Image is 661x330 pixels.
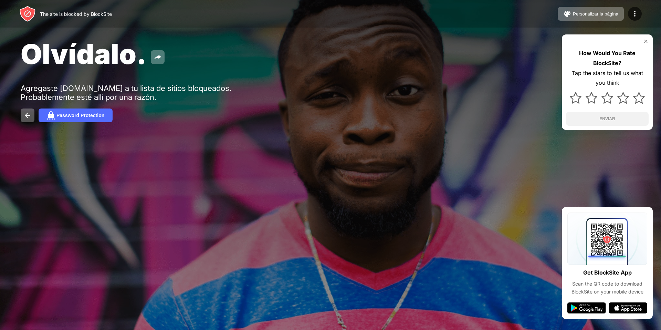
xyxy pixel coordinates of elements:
[583,268,632,278] div: Get BlockSite App
[631,10,639,18] img: menu-icon.svg
[570,92,581,104] img: star.svg
[566,68,649,88] div: Tap the stars to tell us what you think
[609,302,647,313] img: app-store.svg
[617,92,629,104] img: star.svg
[601,92,613,104] img: star.svg
[47,111,55,120] img: password.svg
[56,113,104,118] div: Password Protection
[566,48,649,68] div: How Would You Rate BlockSite?
[21,84,233,102] div: Agregaste [DOMAIN_NAME] a tu lista de sitios bloqueados. Probablemente esté allí por una razón.
[633,92,645,104] img: star.svg
[40,11,112,17] div: The site is blocked by BlockSite
[19,6,36,22] img: header-logo.svg
[21,37,147,71] span: Olvídalo.
[567,213,647,265] img: qrcode.svg
[23,111,32,120] img: back.svg
[563,10,571,18] img: pallet.svg
[154,53,162,61] img: share.svg
[39,109,113,122] button: Password Protection
[566,112,649,126] button: ENVIAR
[558,7,624,21] button: Personalizar la página
[567,280,647,296] div: Scan the QR code to download BlockSite on your mobile device
[567,302,606,313] img: google-play.svg
[573,11,618,17] div: Personalizar la página
[643,39,649,44] img: rate-us-close.svg
[586,92,597,104] img: star.svg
